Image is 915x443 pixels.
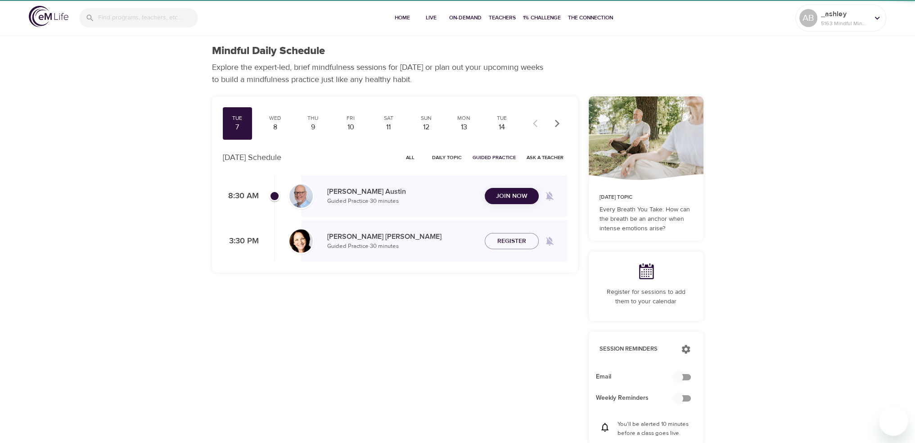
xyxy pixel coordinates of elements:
span: All [400,153,421,162]
img: Jim_Austin_Headshot_min.jpg [289,184,313,208]
button: Daily Topic [428,151,465,164]
div: 8 [264,122,286,132]
p: 8:30 AM [223,190,259,202]
p: [DATE] Topic [599,193,693,201]
span: Remind me when a class goes live every Tuesday at 8:30 AM [539,185,560,207]
h1: Mindful Daily Schedule [212,45,325,58]
p: Session Reminders [599,345,672,354]
span: Home [392,13,413,23]
div: Sun [415,114,437,122]
button: Ask a Teacher [523,151,567,164]
p: 5163 Mindful Minutes [821,19,869,27]
div: Wed [264,114,286,122]
div: Tue [491,114,513,122]
p: [DATE] Schedule [223,151,281,164]
span: The Connection [568,13,613,23]
p: Guided Practice · 30 minutes [327,197,478,206]
div: 14 [491,122,513,132]
p: [PERSON_NAME] [PERSON_NAME] [327,231,478,242]
span: Ask a Teacher [527,153,563,162]
button: Join Now [485,188,539,205]
span: Join Now [496,191,527,202]
span: Register [497,236,526,247]
p: Every Breath You Take: How can the breath be an anchor when intense emotions arise? [599,205,693,233]
div: Tue [226,114,249,122]
input: Find programs, teachers, etc... [98,8,198,27]
span: Live [420,13,442,23]
p: You'll be alerted 10 minutes before a class goes live. [618,420,693,438]
div: Thu [302,114,324,122]
div: Fri [339,114,362,122]
span: On-Demand [449,13,482,23]
div: Mon [453,114,475,122]
p: Explore the expert-led, brief mindfulness sessions for [DATE] or plan out your upcoming weeks to ... [212,61,550,86]
div: 11 [377,122,400,132]
p: _ashley [821,9,869,19]
img: Laurie_Weisman-min.jpg [289,229,313,253]
button: All [396,151,425,164]
img: logo [29,6,68,27]
div: 10 [339,122,362,132]
button: Guided Practice [469,151,519,164]
span: Daily Topic [432,153,462,162]
div: 13 [453,122,475,132]
span: 1% Challenge [523,13,561,23]
span: Weekly Reminders [596,393,682,403]
iframe: Button to launch messaging window [879,407,908,436]
p: Guided Practice · 30 minutes [327,242,478,251]
span: Remind me when a class goes live every Tuesday at 3:30 PM [539,230,560,252]
p: Register for sessions to add them to your calendar [599,288,693,306]
p: [PERSON_NAME] Austin [327,186,478,197]
div: Sat [377,114,400,122]
span: Teachers [489,13,516,23]
span: Guided Practice [473,153,516,162]
span: Email [596,372,682,382]
p: 3:30 PM [223,235,259,247]
div: AB [799,9,817,27]
button: Register [485,233,539,250]
div: 9 [302,122,324,132]
div: 12 [415,122,437,132]
div: 7 [226,122,249,132]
